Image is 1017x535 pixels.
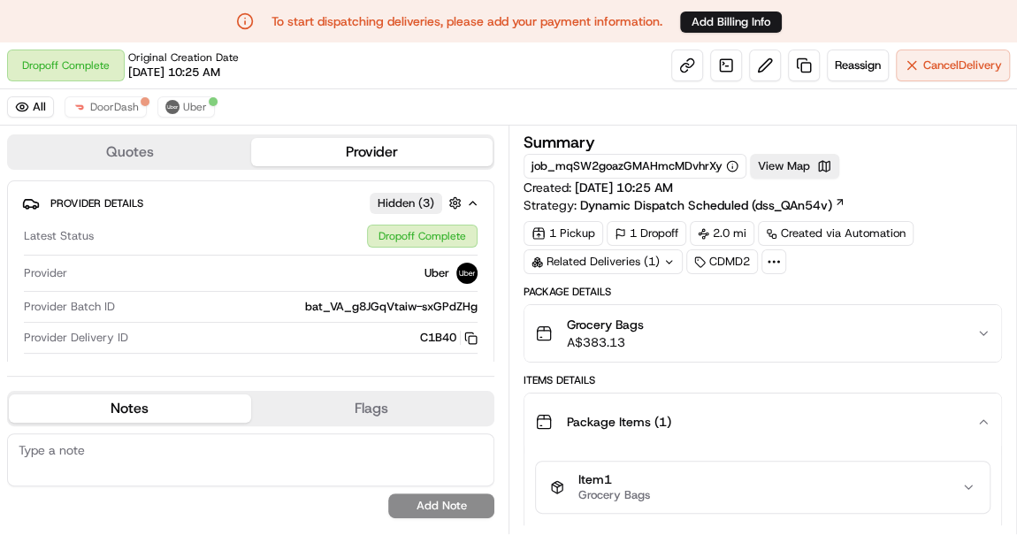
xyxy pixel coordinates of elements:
div: 1 Dropoff [607,221,686,246]
button: Add Billing Info [680,11,782,33]
span: Latest Status [24,228,94,244]
button: Quotes [9,138,251,166]
img: uber-new-logo.jpeg [456,263,478,284]
span: [DATE] 10:25 AM [128,65,220,80]
span: Provider Details [50,196,143,210]
button: C1B40 [420,330,478,346]
img: doordash_logo_v2.png [73,100,87,114]
span: Package Items ( 1 ) [567,413,671,431]
button: Uber [157,96,215,118]
span: bat_VA_g8JGqVtaiw-sxGPdZHg [305,299,478,315]
div: CDMD2 [686,249,758,274]
button: Notes [9,394,251,423]
div: Package Details [524,285,1002,299]
button: Flags [251,394,493,423]
span: Cancel Delivery [923,57,1002,73]
div: 1 Pickup [524,221,603,246]
button: A$13.48 [322,361,478,377]
span: A$13.48 [416,361,462,376]
button: Provider DetailsHidden (3) [22,188,479,218]
span: DoorDash [90,100,139,114]
span: Created: [524,179,673,196]
span: Original Creation Date [128,50,239,65]
button: Provider [251,138,493,166]
button: Package Items (1) [524,394,1001,450]
span: Price [24,361,50,377]
span: Provider Delivery ID [24,330,128,346]
button: DoorDash [65,96,147,118]
span: Dynamic Dispatch Scheduled (dss_QAn54v) [580,196,832,214]
p: To start dispatching deliveries, please add your payment information. [271,12,662,30]
button: Grocery BagsA$383.13 [524,305,1001,362]
button: CancelDelivery [896,50,1010,81]
div: Strategy: [524,196,845,214]
img: uber-new-logo.jpeg [165,100,180,114]
button: View Map [750,154,839,179]
span: Item 1 [578,472,650,488]
button: Reassign [827,50,889,81]
span: [DATE] 10:25 AM [575,180,673,195]
a: Dynamic Dispatch Scheduled (dss_QAn54v) [580,196,845,214]
button: job_mqSW2goazGMAHmcMDvhrXy [531,158,738,174]
span: Provider [24,265,67,281]
h3: Summary [524,134,595,150]
a: Created via Automation [758,221,914,246]
span: Grocery Bags [578,488,650,502]
span: Uber [183,100,207,114]
span: Provider Batch ID [24,299,115,315]
div: Related Deliveries (1) [524,249,683,274]
div: Items Details [524,373,1002,387]
button: Item1Grocery Bags [536,462,990,513]
span: Grocery Bags [567,316,644,333]
span: Uber [424,265,449,281]
span: Reassign [835,57,881,73]
span: A$383.13 [567,333,644,351]
span: Hidden ( 3 ) [378,195,434,211]
button: All [7,96,54,118]
button: Hidden (3) [370,192,466,214]
div: 2.0 mi [690,221,754,246]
